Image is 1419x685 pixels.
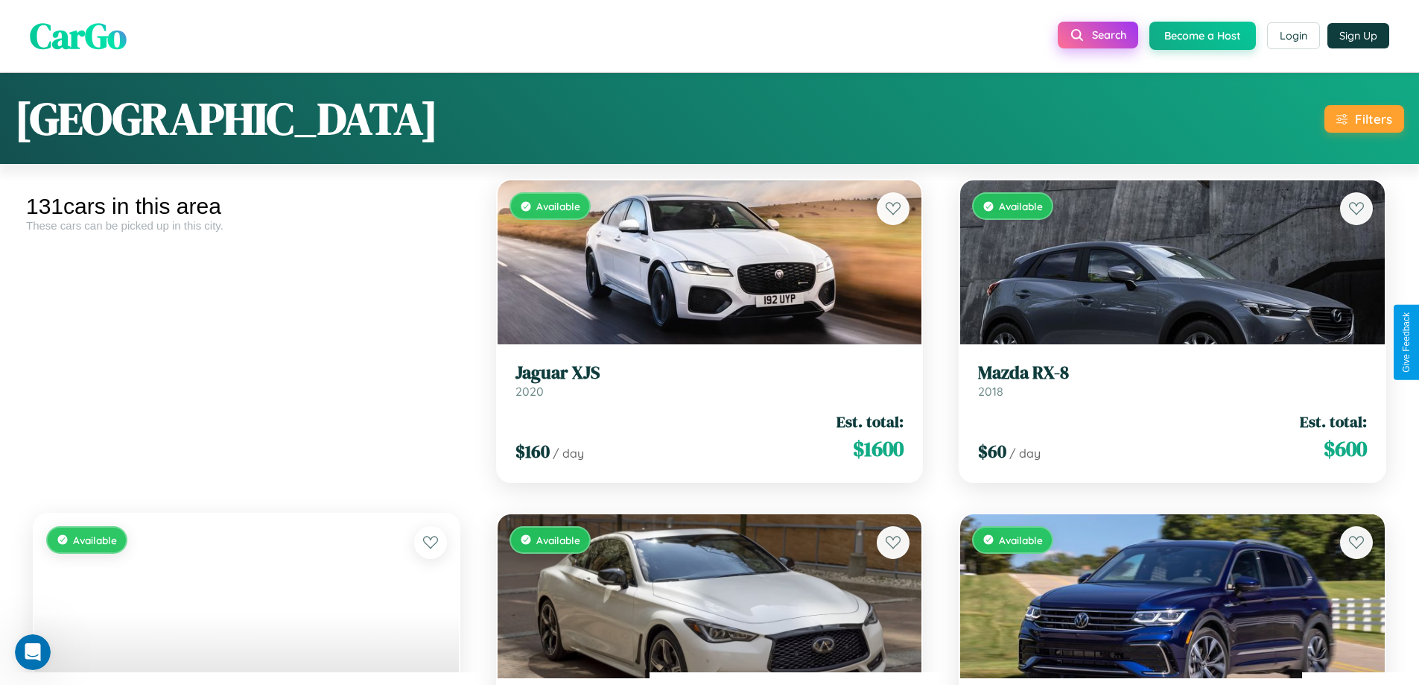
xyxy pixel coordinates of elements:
[1149,22,1256,50] button: Become a Host
[73,534,117,546] span: Available
[978,362,1367,384] h3: Mazda RX-8
[1009,446,1041,461] span: / day
[1401,312,1412,373] div: Give Feedback
[1324,434,1367,464] span: $ 600
[553,446,584,461] span: / day
[515,362,904,399] a: Jaguar XJS2020
[515,384,544,399] span: 2020
[1324,105,1404,133] button: Filters
[30,11,127,60] span: CarGo
[999,200,1043,212] span: Available
[515,439,550,464] span: $ 160
[536,534,580,546] span: Available
[999,534,1043,546] span: Available
[1355,111,1392,127] div: Filters
[515,362,904,384] h3: Jaguar XJS
[15,634,51,670] iframe: Intercom live chat
[978,384,1003,399] span: 2018
[1327,23,1389,48] button: Sign Up
[26,219,467,232] div: These cars can be picked up in this city.
[536,200,580,212] span: Available
[978,362,1367,399] a: Mazda RX-82018
[1092,28,1126,42] span: Search
[15,88,438,149] h1: [GEOGRAPHIC_DATA]
[1058,22,1138,48] button: Search
[978,439,1006,464] span: $ 60
[26,194,467,219] div: 131 cars in this area
[837,411,904,432] span: Est. total:
[1267,22,1320,49] button: Login
[853,434,904,464] span: $ 1600
[1300,411,1367,432] span: Est. total:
